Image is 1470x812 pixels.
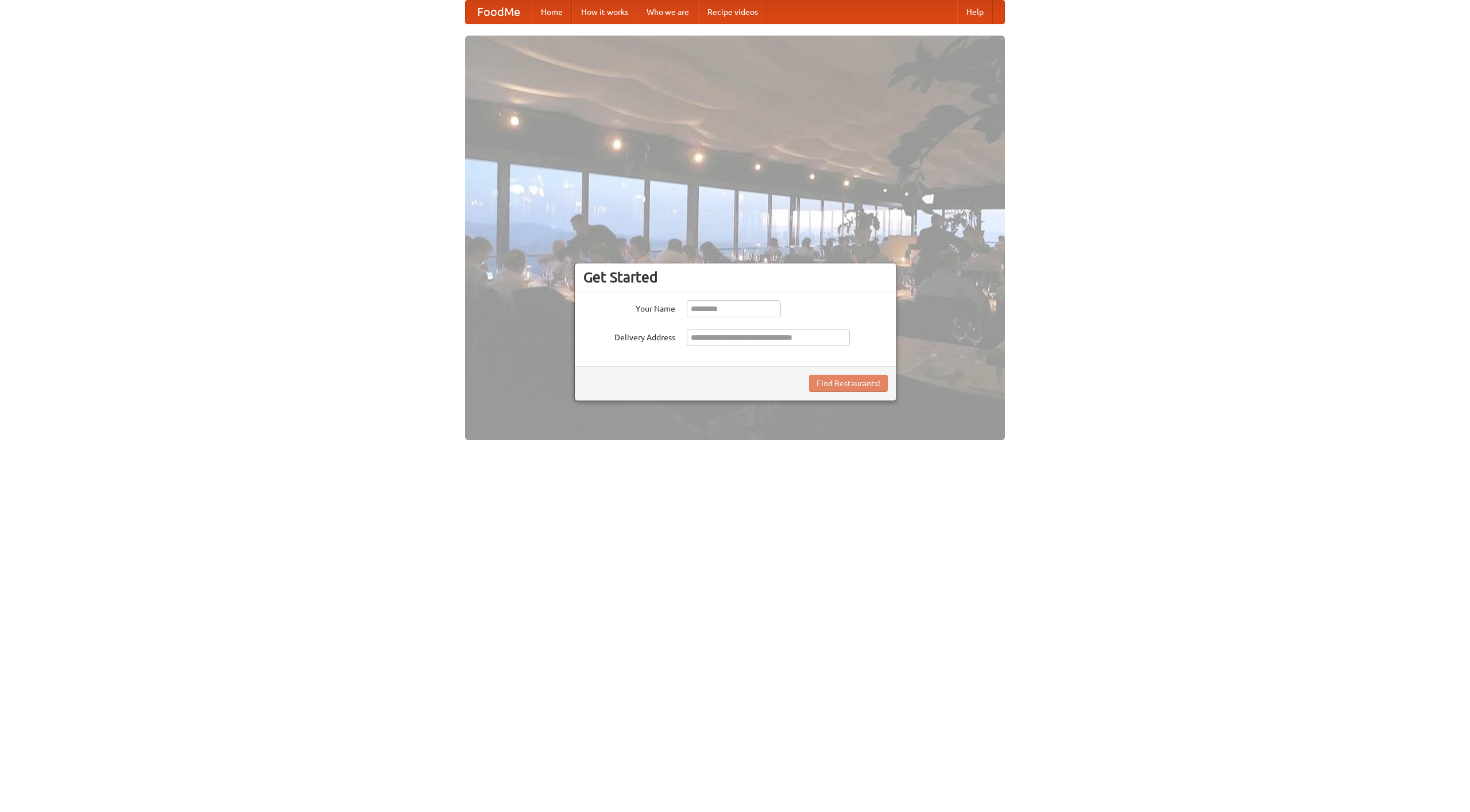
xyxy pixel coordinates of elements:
a: Help [957,1,993,24]
a: Recipe videos [698,1,767,24]
a: Home [532,1,572,24]
label: Your Name [583,300,675,314]
a: How it works [572,1,637,24]
button: Find Restaurants! [809,375,888,392]
a: Who we are [637,1,698,24]
a: FoodMe [466,1,532,24]
h3: Get Started [583,269,888,286]
label: Delivery Address [583,329,675,343]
